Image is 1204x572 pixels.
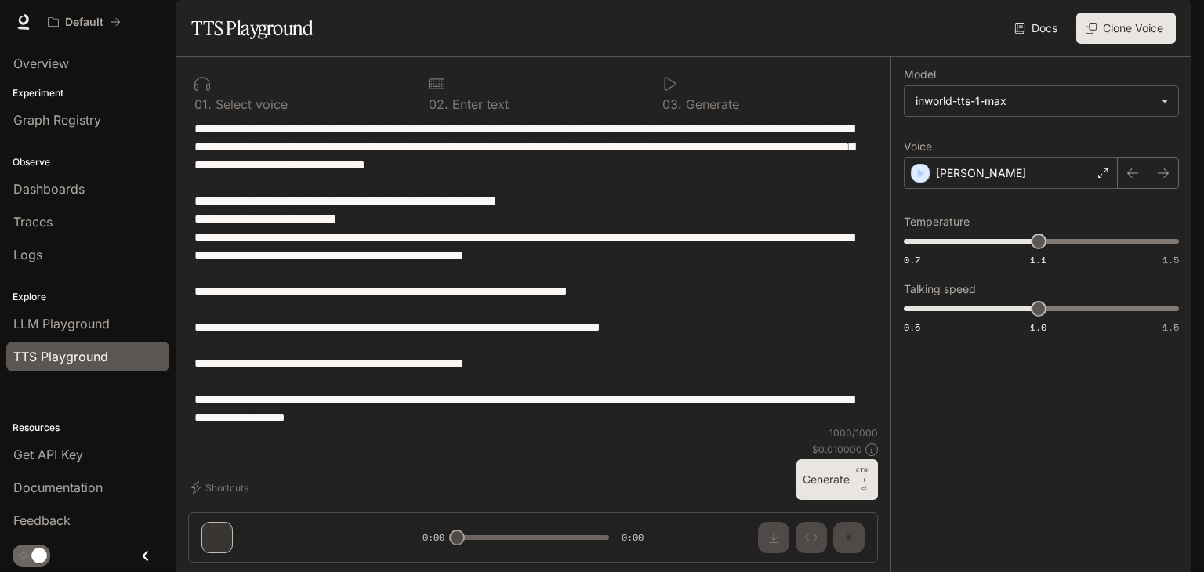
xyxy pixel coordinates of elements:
[191,13,313,44] h1: TTS Playground
[812,443,862,456] p: $ 0.010000
[796,459,878,500] button: GenerateCTRL +⏎
[1030,253,1046,266] span: 1.1
[905,86,1178,116] div: inworld-tts-1-max
[194,98,212,110] p: 0 1 .
[904,216,970,227] p: Temperature
[682,98,739,110] p: Generate
[41,6,128,38] button: All workspaces
[1162,320,1179,334] span: 1.5
[1011,13,1064,44] a: Docs
[904,141,932,152] p: Voice
[904,69,936,80] p: Model
[904,320,920,334] span: 0.5
[904,253,920,266] span: 0.7
[1162,253,1179,266] span: 1.5
[856,465,872,494] p: ⏎
[1030,320,1046,334] span: 1.0
[829,426,878,440] p: 1000 / 1000
[65,16,103,29] p: Default
[1076,13,1176,44] button: Clone Voice
[904,284,976,295] p: Talking speed
[916,93,1153,109] div: inworld-tts-1-max
[936,165,1026,181] p: [PERSON_NAME]
[448,98,509,110] p: Enter text
[188,475,255,500] button: Shortcuts
[662,98,682,110] p: 0 3 .
[212,98,288,110] p: Select voice
[856,465,872,484] p: CTRL +
[429,98,448,110] p: 0 2 .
